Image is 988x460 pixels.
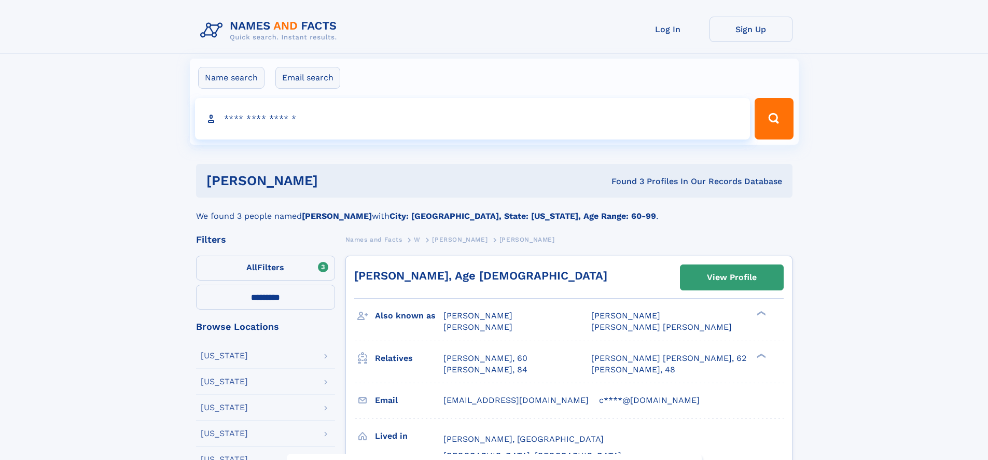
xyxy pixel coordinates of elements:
[196,322,335,331] div: Browse Locations
[755,98,793,140] button: Search Button
[354,269,607,282] a: [PERSON_NAME], Age [DEMOGRAPHIC_DATA]
[499,236,555,243] span: [PERSON_NAME]
[754,310,767,317] div: ❯
[206,174,465,187] h1: [PERSON_NAME]
[275,67,340,89] label: Email search
[198,67,265,89] label: Name search
[707,266,757,289] div: View Profile
[443,322,512,332] span: [PERSON_NAME]
[201,352,248,360] div: [US_STATE]
[389,211,656,221] b: City: [GEOGRAPHIC_DATA], State: [US_STATE], Age Range: 60-99
[414,233,421,246] a: W
[246,262,257,272] span: All
[443,353,527,364] a: [PERSON_NAME], 60
[443,395,589,405] span: [EMAIL_ADDRESS][DOMAIN_NAME]
[591,353,746,364] a: [PERSON_NAME] [PERSON_NAME], 62
[375,350,443,367] h3: Relatives
[432,236,488,243] span: [PERSON_NAME]
[754,352,767,359] div: ❯
[201,403,248,412] div: [US_STATE]
[432,233,488,246] a: [PERSON_NAME]
[345,233,402,246] a: Names and Facts
[201,429,248,438] div: [US_STATE]
[196,17,345,45] img: Logo Names and Facts
[680,265,783,290] a: View Profile
[414,236,421,243] span: W
[196,256,335,281] label: Filters
[196,235,335,244] div: Filters
[195,98,750,140] input: search input
[201,378,248,386] div: [US_STATE]
[375,392,443,409] h3: Email
[591,364,675,375] a: [PERSON_NAME], 48
[443,311,512,320] span: [PERSON_NAME]
[443,434,604,444] span: [PERSON_NAME], [GEOGRAPHIC_DATA]
[591,322,732,332] span: [PERSON_NAME] [PERSON_NAME]
[465,176,782,187] div: Found 3 Profiles In Our Records Database
[196,198,792,222] div: We found 3 people named with .
[709,17,792,42] a: Sign Up
[375,427,443,445] h3: Lived in
[302,211,372,221] b: [PERSON_NAME]
[627,17,709,42] a: Log In
[443,364,527,375] a: [PERSON_NAME], 84
[591,311,660,320] span: [PERSON_NAME]
[375,307,443,325] h3: Also known as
